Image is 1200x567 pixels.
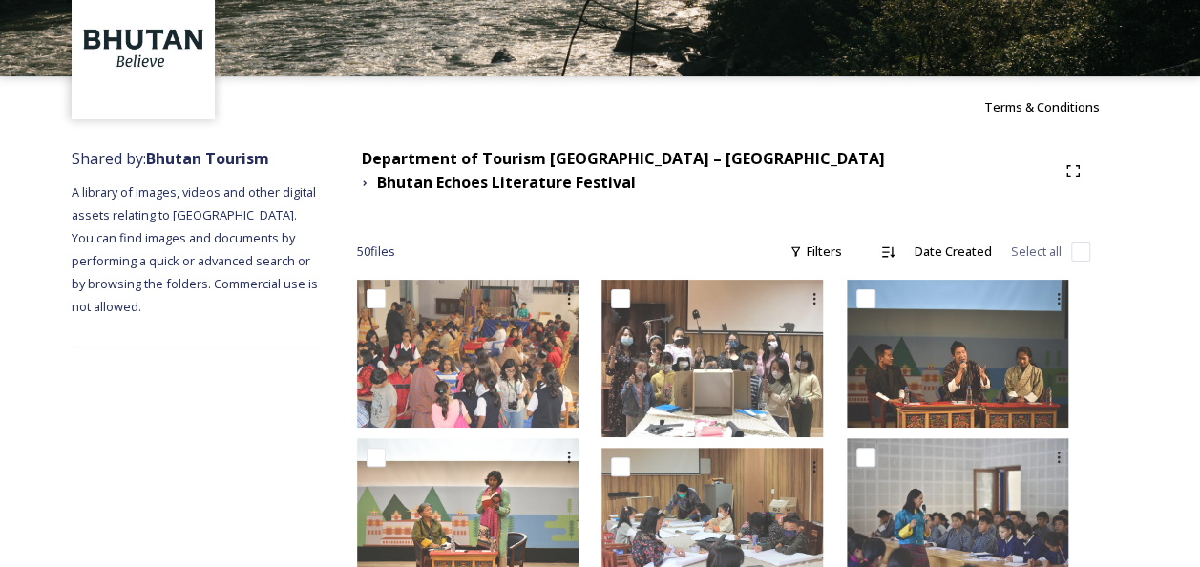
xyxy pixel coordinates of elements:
img: Bhutan Echoes6.jpeg [601,280,823,436]
span: 50 file s [357,242,395,261]
div: Filters [780,233,852,270]
span: Terms & Conditions [984,98,1100,115]
strong: Bhutan Tourism [146,148,269,169]
img: Bhutan Echoes4.JPG [847,280,1068,428]
img: Bhutan Echoes15.JPG [357,280,579,428]
div: Date Created [905,233,1001,270]
a: Terms & Conditions [984,95,1128,118]
strong: Bhutan Echoes Literature Festival [377,172,636,193]
strong: Department of Tourism [GEOGRAPHIC_DATA] – [GEOGRAPHIC_DATA] [362,148,885,169]
span: Select all [1011,242,1062,261]
span: A library of images, videos and other digital assets relating to [GEOGRAPHIC_DATA]. You can find ... [72,183,321,315]
span: Shared by: [72,148,269,169]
